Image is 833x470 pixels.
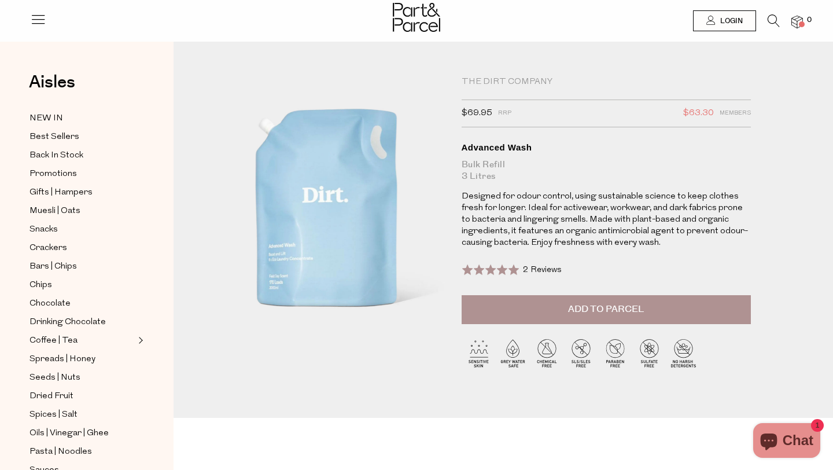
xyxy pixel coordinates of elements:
a: Aisles [29,74,75,102]
a: Bars | Chips [30,259,135,274]
a: Best Sellers [30,130,135,144]
img: P_P-ICONS-Live_Bec_V11_No_Harsh_Detergents.svg [666,336,701,370]
img: Part&Parcel [393,3,440,32]
span: $69.95 [462,106,492,121]
button: Expand/Collapse Coffee | Tea [135,333,143,347]
span: RRP [498,106,511,121]
a: Dried Fruit [30,389,135,403]
img: Advanced Wash [208,76,444,355]
a: Chocolate [30,296,135,311]
span: NEW IN [30,112,63,126]
div: Advanced Wash [462,142,751,153]
inbox-online-store-chat: Shopify online store chat [750,423,824,461]
span: Login [717,16,743,26]
img: P_P-ICONS-Live_Bec_V11_Sulfate_Free.svg [632,336,666,370]
span: Bars | Chips [30,260,77,274]
div: Bulk Refill 3 Litres [462,159,751,182]
img: P_P-ICONS-Live_Bec_V11_Chemical_Free.svg [530,336,564,370]
a: Seeds | Nuts [30,370,135,385]
span: 0 [804,15,814,25]
a: Gifts | Hampers [30,185,135,200]
span: Best Sellers [30,130,79,144]
a: 0 [791,16,803,28]
button: Add to Parcel [462,295,751,324]
span: Promotions [30,167,77,181]
img: P_P-ICONS-Live_Bec_V11_Paraben_Free.svg [598,336,632,370]
span: Oils | Vinegar | Ghee [30,427,109,440]
p: Designed for odour control, using sustainable science to keep clothes fresh for longer. Ideal for... [462,191,751,249]
img: P_P-ICONS-Live_Bec_V11_Grey_Water_Safe.svg [496,336,530,370]
a: NEW IN [30,111,135,126]
span: Back In Stock [30,149,83,163]
span: Coffee | Tea [30,334,78,348]
a: Pasta | Noodles [30,445,135,459]
img: P_P-ICONS-Live_Bec_V11_SLS-SLES_Free.svg [564,336,598,370]
span: Members [720,106,751,121]
a: Back In Stock [30,148,135,163]
span: Snacks [30,223,58,237]
span: Chocolate [30,297,71,311]
a: Login [693,10,756,31]
a: Oils | Vinegar | Ghee [30,426,135,440]
span: Dried Fruit [30,390,73,403]
a: Crackers [30,241,135,255]
span: Pasta | Noodles [30,445,92,459]
a: Coffee | Tea [30,333,135,348]
span: Muesli | Oats [30,204,80,218]
a: Muesli | Oats [30,204,135,218]
span: Gifts | Hampers [30,186,93,200]
a: Spreads | Honey [30,352,135,366]
span: Seeds | Nuts [30,371,80,385]
span: Crackers [30,241,67,255]
span: Drinking Chocolate [30,315,106,329]
a: Promotions [30,167,135,181]
a: Spices | Salt [30,407,135,422]
span: $63.30 [683,106,714,121]
img: P_P-ICONS-Live_Bec_V11_Sensitive_Skin.svg [462,336,496,370]
span: Chips [30,278,52,292]
span: Aisles [29,69,75,95]
span: Spices | Salt [30,408,78,422]
a: Drinking Chocolate [30,315,135,329]
span: 2 Reviews [523,266,562,274]
div: The Dirt Company [462,76,751,88]
span: Spreads | Honey [30,352,95,366]
a: Chips [30,278,135,292]
span: Add to Parcel [568,303,644,316]
a: Snacks [30,222,135,237]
